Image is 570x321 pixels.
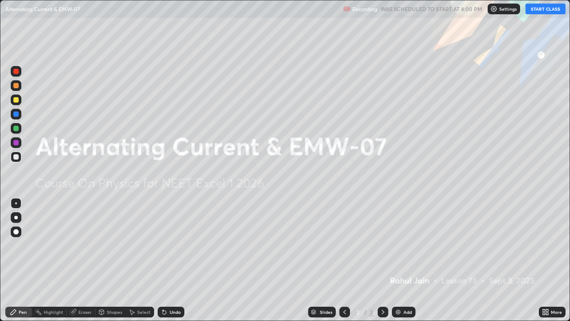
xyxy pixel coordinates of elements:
div: More [551,310,562,314]
div: Highlight [44,310,63,314]
button: START CLASS [525,4,566,14]
div: Undo [170,310,181,314]
img: class-settings-icons [490,5,497,12]
div: Eraser [78,310,92,314]
p: Alternating Current & EMW-07 [5,5,80,12]
div: / [364,309,367,315]
div: Slides [320,310,332,314]
div: 2 [369,308,374,316]
img: recording.375f2c34.svg [343,5,350,12]
h5: WAS SCHEDULED TO START AT 4:00 PM [381,5,482,13]
div: Add [403,310,412,314]
div: Pen [19,310,27,314]
p: Recording [352,6,377,12]
p: Settings [499,7,517,11]
div: Shapes [107,310,122,314]
img: add-slide-button [395,309,402,316]
div: Select [137,310,151,314]
div: 2 [354,309,362,315]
